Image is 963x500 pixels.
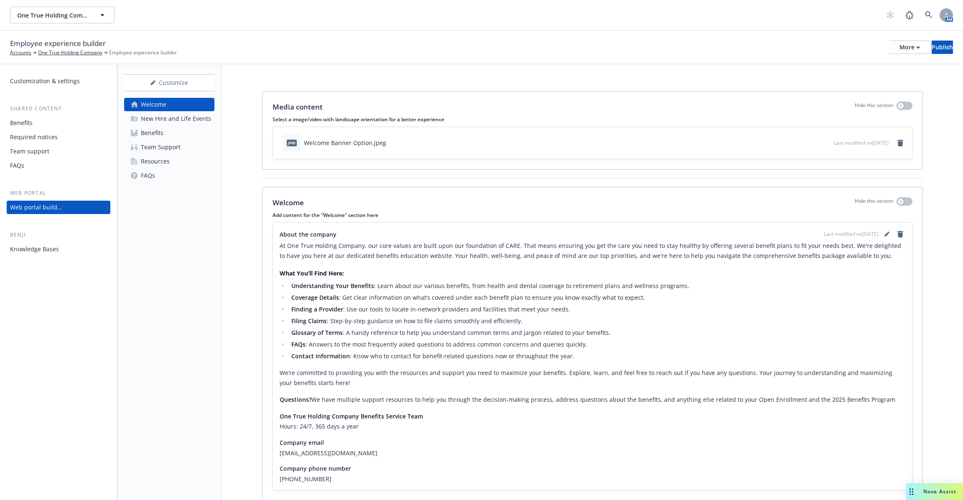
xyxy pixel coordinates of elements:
a: editPencil [882,229,892,239]
span: Nova Assist [923,488,956,495]
li: : A handy reference to help you understand common terms and jargon related to your benefits. [289,328,905,338]
li: : Step-by-step guidance on how to file claims smoothly and efficiently. [289,316,905,326]
div: Team support [10,145,49,158]
a: Report a Bug [901,7,918,23]
div: Drag to move [906,483,917,500]
button: preview file [823,138,831,147]
a: Accounts [10,49,31,56]
p: Hide this section [855,102,893,112]
a: Welcome [124,98,214,111]
a: One True Holding Company [38,49,102,56]
a: Search [920,7,937,23]
strong: One True Holding Company Benefits Service Team [280,412,423,420]
span: Employee experience builder [10,38,106,49]
strong: Questions? [280,395,311,403]
strong: Glossary of Terms [291,329,343,337]
a: New Hire and Life Events [124,112,214,125]
a: remove [895,229,905,239]
div: Customize [124,75,214,91]
a: FAQs [7,159,110,172]
div: Web portal builder [10,201,62,214]
div: Benji [7,231,110,239]
strong: Filing Claims [291,317,327,325]
p: We’re committed to providing you with the resources and support you need to maximize your benefit... [280,368,905,388]
span: One True Holding Company [17,11,89,20]
li: : Answers to the most frequently asked questions to address common concerns and queries quickly. [289,339,905,349]
span: jpeg [287,140,297,146]
button: Customize [124,74,214,91]
div: Knowledge Bases [10,242,59,256]
strong: Contact Information [291,352,350,360]
div: Shared content [7,105,110,113]
button: More [889,41,930,54]
p: At One True Holding Company, our core values are built upon our foundation of CARE. That means en... [280,241,905,261]
span: Employee experience builder [109,49,177,56]
a: remove [895,138,905,148]
li: : Learn about our various benefits, from health and dental coverage to retirement plans and welln... [289,281,905,291]
p: We have multiple support resources to help you through the decision-making process, address quest... [280,395,905,405]
div: Benefits [141,126,163,140]
a: Customization & settings [7,74,110,88]
span: About the company [280,230,336,239]
div: Team Support [141,140,181,154]
h6: Hours: 24/7, 365 days a year [280,421,905,431]
a: Knowledge Bases [7,242,110,256]
div: Welcome [141,98,166,111]
strong: FAQs [291,340,306,348]
p: Select a image/video with landscape orientation for a better experience [273,116,912,123]
div: Resources [141,155,170,168]
div: Publish [932,41,953,54]
strong: Understanding Your Benefits [291,282,374,290]
div: FAQs [141,169,155,182]
button: Publish [932,41,953,54]
a: Team support [7,145,110,158]
strong: Coverage Details [291,293,339,301]
span: Last modified on [DATE] [834,139,889,146]
p: Hide this section [855,197,893,208]
strong: What You’ll Find Here: [280,269,344,277]
a: Required notices [7,130,110,144]
div: FAQs [10,159,24,172]
button: One True Holding Company [10,7,115,23]
button: download file [810,138,816,147]
span: Company email [280,438,324,447]
li: : Know who to contact for benefit-related questions now or throughout the year. [289,351,905,361]
li: : Get clear information on what’s covered under each benefit plan to ensure you know exactly what... [289,293,905,303]
span: Last modified on [DATE] [824,230,879,238]
li: : Use our tools to locate in-network providers and facilities that meet your needs. [289,304,905,314]
div: Benefits [10,116,33,130]
div: Welcome Banner Option.jpeg [304,138,386,147]
a: Benefits [124,126,214,140]
span: [PHONE_NUMBER] [280,474,905,483]
div: Required notices [10,130,58,144]
a: Web portal builder [7,201,110,214]
a: Resources [124,155,214,168]
a: FAQs [124,169,214,182]
a: Benefits [7,116,110,130]
p: Media content [273,102,323,112]
p: Welcome [273,197,304,208]
button: Nova Assist [906,483,963,500]
a: Team Support [124,140,214,154]
span: Company phone number [280,464,351,473]
strong: Finding a Provider [291,305,343,313]
span: [EMAIL_ADDRESS][DOMAIN_NAME] [280,449,905,457]
div: Web portal [7,189,110,197]
div: Customization & settings [10,74,80,88]
div: More [899,41,920,54]
a: Start snowing [882,7,899,23]
div: New Hire and Life Events [141,112,211,125]
p: Add content for the "Welcome" section here [273,212,912,219]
